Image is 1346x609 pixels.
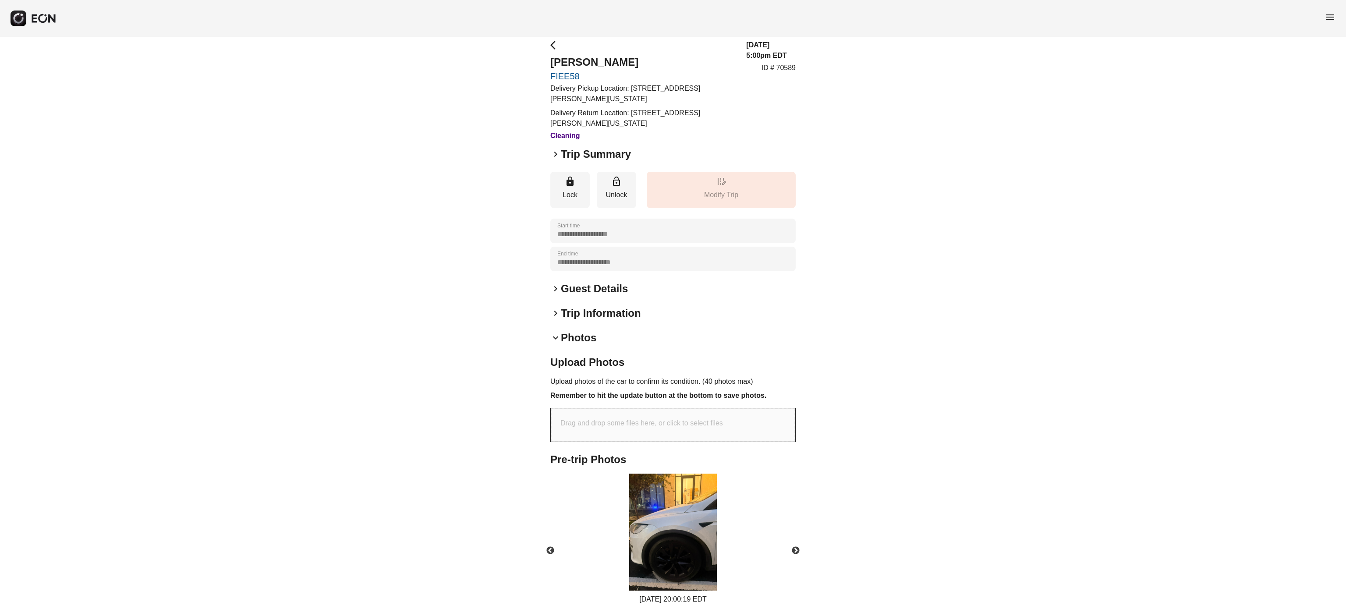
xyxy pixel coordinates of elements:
[550,55,736,69] h2: [PERSON_NAME]
[550,40,561,50] span: arrow_back_ios
[555,190,585,200] p: Lock
[550,333,561,343] span: keyboard_arrow_down
[629,474,717,591] img: https://fastfleet.me/rails/active_storage/blobs/redirect/eyJfcmFpbHMiOnsibWVzc2FnZSI6IkJBaHBBODR6...
[561,282,628,296] h2: Guest Details
[550,390,796,401] h3: Remember to hit the update button at the bottom to save photos.
[550,108,736,129] p: Delivery Return Location: [STREET_ADDRESS][PERSON_NAME][US_STATE]
[561,147,631,161] h2: Trip Summary
[561,331,596,345] h2: Photos
[561,306,641,320] h2: Trip Information
[550,283,561,294] span: keyboard_arrow_right
[550,172,590,208] button: Lock
[762,63,796,73] p: ID # 70589
[550,71,736,81] a: FIEE58
[560,418,723,428] p: Drag and drop some files here, or click to select files
[565,176,575,187] span: lock
[550,131,736,141] h3: Cleaning
[601,190,632,200] p: Unlock
[1325,12,1335,22] span: menu
[550,355,796,369] h2: Upload Photos
[611,176,622,187] span: lock_open
[535,535,566,566] button: Previous
[550,453,796,467] h2: Pre-trip Photos
[629,594,717,605] div: [DATE] 20:00:19 EDT
[550,308,561,319] span: keyboard_arrow_right
[550,376,796,387] p: Upload photos of the car to confirm its condition. (40 photos max)
[746,40,796,61] h3: [DATE] 5:00pm EDT
[780,535,811,566] button: Next
[550,149,561,159] span: keyboard_arrow_right
[597,172,636,208] button: Unlock
[550,83,736,104] p: Delivery Pickup Location: [STREET_ADDRESS][PERSON_NAME][US_STATE]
